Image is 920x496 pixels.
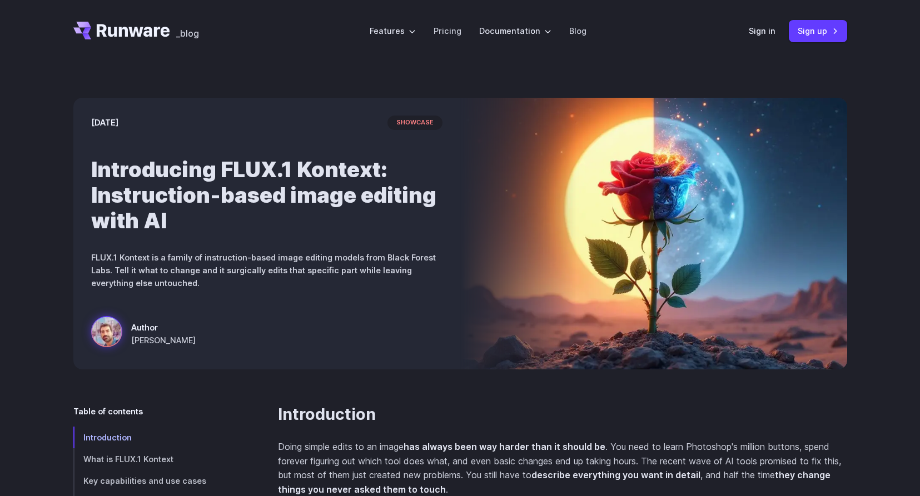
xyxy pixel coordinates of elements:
p: FLUX.1 Kontext is a family of instruction-based image editing models from Black Forest Labs. Tell... [91,251,442,289]
time: [DATE] [91,116,118,129]
a: What is FLUX.1 Kontext [73,448,242,470]
strong: describe everything you want in detail [531,469,700,480]
a: Sign in [749,24,775,37]
span: Introduction [83,433,132,442]
img: Surreal rose in a desert landscape, split between day and night with the sun and moon aligned beh... [460,98,847,369]
span: showcase [387,116,442,130]
label: Documentation [479,24,551,37]
label: Features [370,24,416,37]
span: [PERSON_NAME] [131,334,196,347]
span: What is FLUX.1 Kontext [83,454,173,464]
a: Blog [569,24,586,37]
span: _blog [176,29,199,38]
a: Introduction [278,405,376,424]
a: Key capabilities and use cases [73,470,242,492]
a: Introduction [73,427,242,448]
a: Surreal rose in a desert landscape, split between day and night with the sun and moon aligned beh... [91,316,196,352]
span: Key capabilities and use cases [83,476,206,485]
span: Author [131,321,196,334]
span: Table of contents [73,405,143,418]
h1: Introducing FLUX.1 Kontext: Instruction-based image editing with AI [91,157,442,233]
strong: has always been way harder than it should be [404,441,605,452]
a: _blog [176,22,199,39]
a: Pricing [434,24,461,37]
a: Sign up [789,20,847,42]
a: Go to / [73,22,170,39]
